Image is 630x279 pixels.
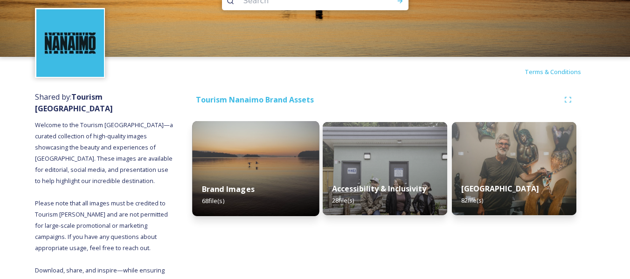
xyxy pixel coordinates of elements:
[35,92,113,114] strong: Tourism [GEOGRAPHIC_DATA]
[192,121,319,216] img: c6e2c336-b070-4dd2-a7c3-4943bc67ef68.jpg
[196,95,314,105] strong: Tourism Nanaimo Brand Assets
[332,184,426,194] strong: Accessibility & Inclusivity
[36,9,104,77] img: tourism_nanaimo_logo.jpeg
[202,197,224,205] span: 68 file(s)
[202,184,255,194] strong: Brand Images
[35,92,113,114] span: Shared by:
[323,122,447,215] img: 1a177946-434f-4874-b7d2-9c6a2fe4d806.jpg
[525,68,581,76] span: Terms & Conditions
[461,184,539,194] strong: [GEOGRAPHIC_DATA]
[461,196,483,204] span: 82 file(s)
[452,122,576,215] img: 01577544-c273-4800-8955-28f482587128.jpg
[525,66,595,77] a: Terms & Conditions
[332,196,354,204] span: 28 file(s)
